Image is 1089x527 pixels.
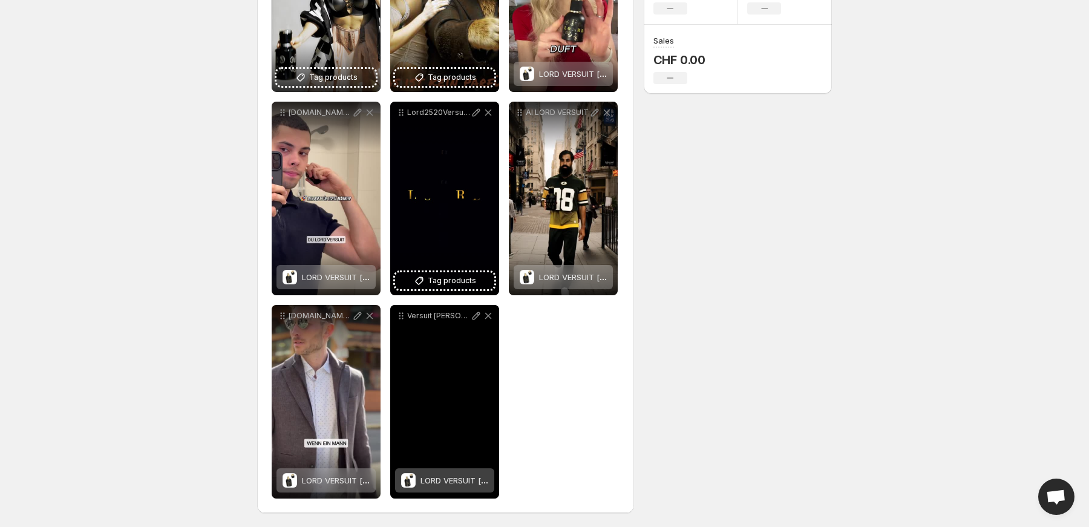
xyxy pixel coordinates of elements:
p: [DOMAIN_NAME]_-iqdRyYKdZnYq7cIqKp_dlbDctyXoSAT63qgKepP_C [289,311,352,321]
p: [DOMAIN_NAME]_-MBjgPvVMlYWVkg1GFQXs5gmXuRAzyS5VLByQfzkAWvJaTPN1JaeQXTfHEVl1mSsSR2OGWa1fbBHfP0 [289,108,352,117]
span: LORD VERSUIT [50ml] [PERSON_NAME] [302,272,447,282]
p: AI LORD VERSUIT [526,108,589,117]
div: [DOMAIN_NAME]_-MBjgPvVMlYWVkg1GFQXs5gmXuRAzyS5VLByQfzkAWvJaTPN1JaeQXTfHEVl1mSsSR2OGWa1fbBHfP0LORD... [272,102,381,295]
img: LORD VERSUIT [50ml] Herren [283,473,297,488]
h3: Sales [653,34,674,47]
p: Versuit [PERSON_NAME] 1_H1 [407,311,470,321]
img: LORD VERSUIT [50ml] Herren [283,270,297,284]
span: Tag products [428,71,476,83]
img: LORD VERSUIT [50ml] Herren [520,270,534,284]
span: LORD VERSUIT [50ml] [PERSON_NAME] [539,272,684,282]
div: [DOMAIN_NAME]_-iqdRyYKdZnYq7cIqKp_dlbDctyXoSAT63qgKepP_CLORD VERSUIT [50ml] HerrenLORD VERSUIT [5... [272,305,381,499]
span: LORD VERSUIT [50ml] [PERSON_NAME] [420,476,566,485]
span: LORD VERSUIT [50ml] [PERSON_NAME] [302,476,447,485]
div: AI LORD VERSUITLORD VERSUIT [50ml] HerrenLORD VERSUIT [50ml] [PERSON_NAME] [509,102,618,295]
div: Open chat [1038,479,1074,515]
button: Tag products [276,69,376,86]
span: Tag products [309,71,358,83]
span: LORD VERSUIT [50ml] [PERSON_NAME] [539,69,684,79]
button: Tag products [395,69,494,86]
img: LORD VERSUIT [50ml] Herren [401,473,416,488]
p: CHF 0.00 [653,53,705,67]
div: Versuit [PERSON_NAME] 1_H1LORD VERSUIT [50ml] HerrenLORD VERSUIT [50ml] [PERSON_NAME] [390,305,499,499]
p: Lord2520Versuit_01 [407,108,470,117]
button: Tag products [395,272,494,289]
div: Lord2520Versuit_01Tag products [390,102,499,295]
span: Tag products [428,275,476,287]
img: LORD VERSUIT [50ml] Herren [520,67,534,81]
